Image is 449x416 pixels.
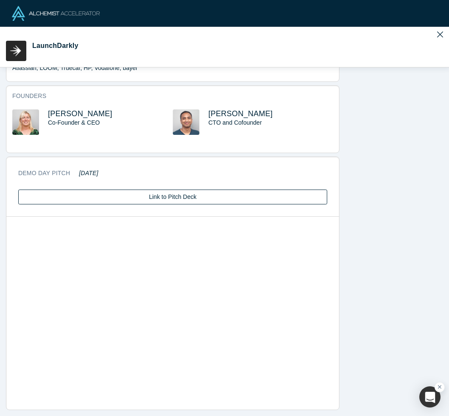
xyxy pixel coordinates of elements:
[18,190,327,204] a: Link to Pitch Deck
[32,41,79,51] h3: LaunchDarkly
[79,170,98,176] em: [DATE]
[208,119,262,126] span: CTO and Cofounder
[18,169,98,178] h3: Demo Day Pitch
[48,119,100,126] span: Co-Founder & CEO
[6,41,26,61] img: LaunchDarkly's Logo
[12,92,321,101] h3: Founders
[437,28,443,40] button: Close
[12,6,100,21] img: Alchemist Logo
[12,64,268,73] dd: Atlassian, LOOM, Truecar, HP, Vodafone, bayer
[48,109,112,118] a: [PERSON_NAME]
[208,109,273,118] a: [PERSON_NAME]
[173,109,199,135] img: John Kodumal's Profile Image
[12,109,39,135] img: Edith Harbaugh's Profile Image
